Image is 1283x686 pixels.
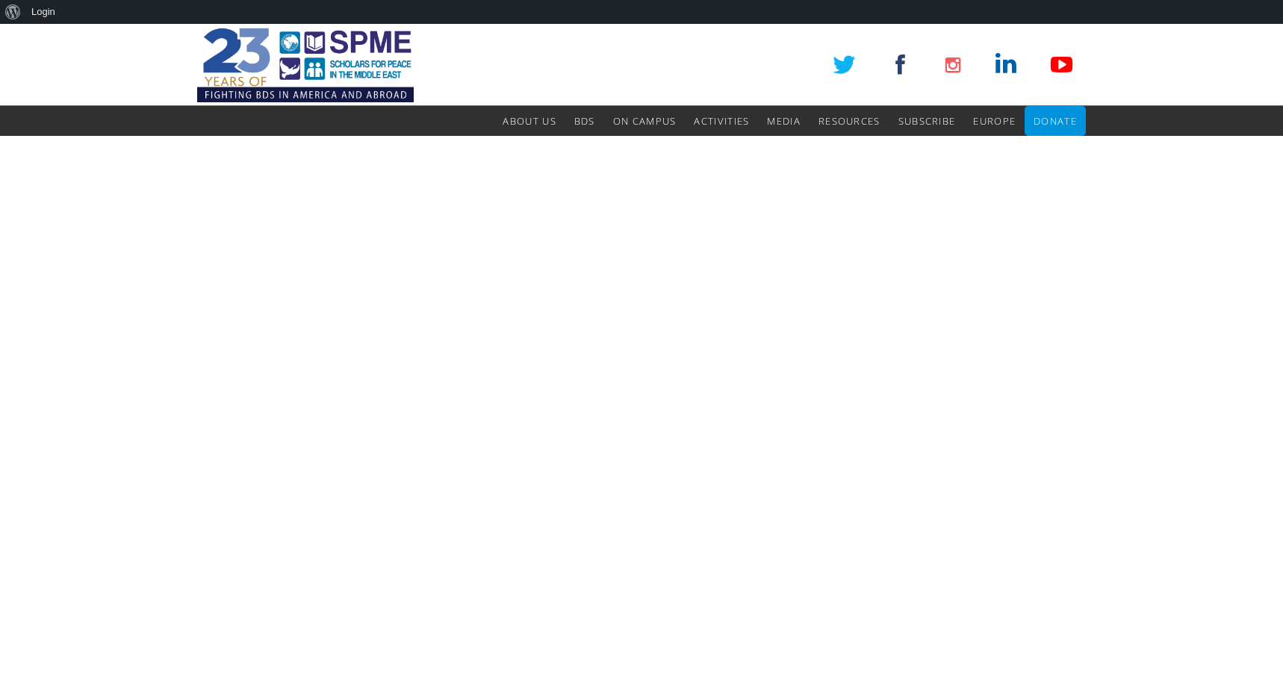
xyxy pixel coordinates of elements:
a: BDS [574,106,595,136]
span: Activities [694,114,749,128]
span: On Campus [613,114,677,128]
span: Donate [1034,114,1077,128]
span: About Us [503,114,556,128]
span: Media [767,114,801,128]
span: BDS [574,114,595,128]
a: Resources [818,106,880,136]
a: About Us [503,106,556,136]
a: Europe [973,106,1016,136]
a: Activities [694,106,749,136]
span: Europe [973,114,1016,128]
a: Media [767,106,801,136]
span: Subscribe [898,114,956,128]
a: Donate [1034,106,1077,136]
a: On Campus [613,106,677,136]
img: SPME [197,24,414,106]
a: Subscribe [898,106,956,136]
span: Resources [818,114,880,128]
